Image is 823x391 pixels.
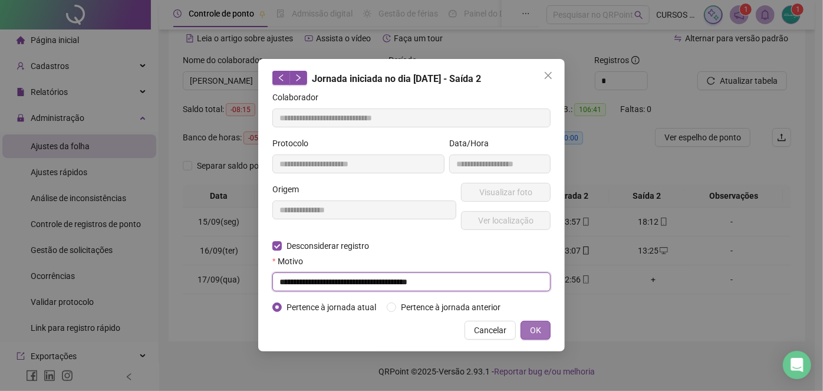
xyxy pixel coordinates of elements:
[272,137,316,150] label: Protocolo
[449,137,496,150] label: Data/Hora
[396,301,505,314] span: Pertence à jornada anterior
[289,71,307,85] button: right
[272,255,311,268] label: Motivo
[282,301,381,314] span: Pertence à jornada atual
[521,321,551,340] button: OK
[272,71,551,86] div: Jornada iniciada no dia [DATE] - Saída 2
[461,183,551,202] button: Visualizar foto
[465,321,516,340] button: Cancelar
[272,183,307,196] label: Origem
[294,74,302,82] span: right
[530,324,541,337] span: OK
[282,239,374,252] span: Desconsiderar registro
[783,351,811,379] div: Open Intercom Messenger
[474,324,506,337] span: Cancelar
[272,71,290,85] button: left
[544,71,553,80] span: close
[461,211,551,230] button: Ver localização
[277,74,285,82] span: left
[539,66,558,85] button: Close
[272,91,326,104] label: Colaborador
